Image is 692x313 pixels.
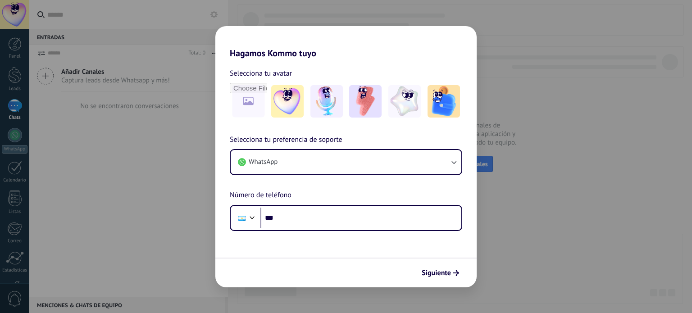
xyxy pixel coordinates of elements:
span: Selecciona tu avatar [230,68,292,79]
img: -5.jpeg [428,85,460,118]
img: -3.jpeg [349,85,382,118]
span: Siguiente [422,270,451,276]
img: -2.jpeg [310,85,343,118]
div: Argentina: + 54 [233,209,250,227]
button: WhatsApp [231,150,461,174]
span: Selecciona tu preferencia de soporte [230,134,342,146]
span: WhatsApp [249,158,278,167]
button: Siguiente [418,265,463,281]
img: -4.jpeg [388,85,421,118]
h2: Hagamos Kommo tuyo [215,26,477,59]
span: Número de teléfono [230,190,291,201]
img: -1.jpeg [271,85,304,118]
